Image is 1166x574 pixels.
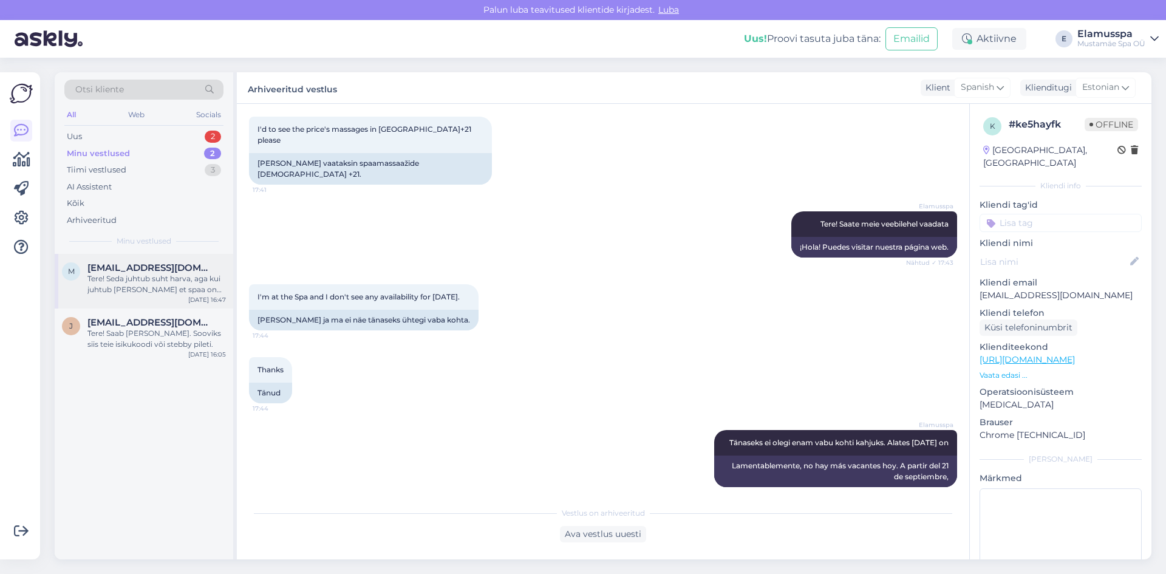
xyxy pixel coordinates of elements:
span: Elamusspa [908,202,953,211]
span: Spanish [961,81,994,94]
div: Arhiveeritud [67,214,117,227]
div: Tänud [249,383,292,403]
p: Brauser [980,416,1142,429]
div: E [1055,30,1072,47]
p: Vaata edasi ... [980,370,1142,381]
p: [EMAIL_ADDRESS][DOMAIN_NAME] [980,289,1142,302]
p: Kliendi nimi [980,237,1142,250]
span: Vestlus on arhiveeritud [562,508,645,519]
div: # ke5hayfk [1009,117,1085,132]
div: Küsi telefoninumbrit [980,319,1077,336]
span: mettekoiv@gmail.com [87,262,214,273]
span: Nähtud ✓ 17:43 [906,258,953,267]
span: m [68,267,75,276]
div: Socials [194,107,223,123]
div: [PERSON_NAME] [980,454,1142,465]
span: Otsi kliente [75,83,124,96]
div: [DATE] 16:05 [188,350,226,359]
span: Estonian [1082,81,1119,94]
span: I'd to see the price's massages in [GEOGRAPHIC_DATA]+21 please [257,125,473,145]
a: ElamusspaMustamäe Spa OÜ [1077,29,1159,49]
input: Lisa nimi [980,255,1128,268]
div: [PERSON_NAME] ja ma ei näe tänaseks ühtegi vaba kohta. [249,310,479,330]
span: Offline [1085,118,1138,131]
div: Uus [67,131,82,143]
div: Ava vestlus uuesti [560,526,646,542]
span: 18:24 [908,488,953,497]
div: Lamentablemente, no hay más vacantes hoy. A partir del 21 de septiembre, [714,456,957,487]
span: 17:41 [253,185,298,194]
span: Luba [655,4,683,15]
div: All [64,107,78,123]
span: Elamusspa [908,420,953,429]
p: Kliendi email [980,276,1142,289]
div: Web [126,107,147,123]
p: Chrome [TECHNICAL_ID] [980,429,1142,442]
label: Arhiveeritud vestlus [248,80,337,96]
p: Operatsioonisüsteem [980,386,1142,398]
p: Kliendi tag'id [980,199,1142,211]
span: I'm at the Spa and I don't see any availability for [DATE]. [257,292,460,301]
div: Klient [921,81,950,94]
p: Kliendi telefon [980,307,1142,319]
a: [URL][DOMAIN_NAME] [980,354,1075,365]
div: Tere! Seda juhtub suht harva, aga kui juhtub [PERSON_NAME] et spaa on täis, siis me anname teile ... [87,273,226,295]
b: Uus! [744,33,767,44]
div: 3 [205,164,221,176]
div: Aktiivne [952,28,1026,50]
span: k [990,121,995,131]
p: Märkmed [980,472,1142,485]
div: Kliendi info [980,180,1142,191]
span: Tere! Saate meie veebilehel vaadata [820,219,949,228]
div: 2 [204,148,221,160]
span: Tänaseks ei olegi enam vabu kohti kahjuks. Alates [DATE] on [729,438,949,447]
div: [GEOGRAPHIC_DATA], [GEOGRAPHIC_DATA] [983,144,1117,169]
span: Minu vestlused [117,236,171,247]
div: ¡Hola! Puedes visitar nuestra página web. [791,237,957,258]
button: Emailid [885,27,938,50]
input: Lisa tag [980,214,1142,232]
div: Mustamäe Spa OÜ [1077,39,1145,49]
span: 17:44 [253,404,298,413]
p: [MEDICAL_DATA] [980,398,1142,411]
img: Askly Logo [10,82,33,105]
div: Minu vestlused [67,148,130,160]
div: 2 [205,131,221,143]
p: Klienditeekond [980,341,1142,354]
span: j [69,321,73,330]
div: Elamusspa [1077,29,1145,39]
span: 17:44 [253,331,298,340]
div: Tiimi vestlused [67,164,126,176]
span: Thanks [257,365,284,374]
div: [PERSON_NAME] vaataksin spaamassaažide [DEMOGRAPHIC_DATA] +21. [249,153,492,185]
div: Klienditugi [1020,81,1072,94]
div: [DATE] 16:47 [188,295,226,304]
div: Proovi tasuta juba täna: [744,32,881,46]
span: janazalutski@gmail.com [87,317,214,328]
div: AI Assistent [67,181,112,193]
div: Kõik [67,197,84,210]
div: Tere! Saab [PERSON_NAME]. Sooviks siis teie isikukoodi või stebby pileti. [87,328,226,350]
